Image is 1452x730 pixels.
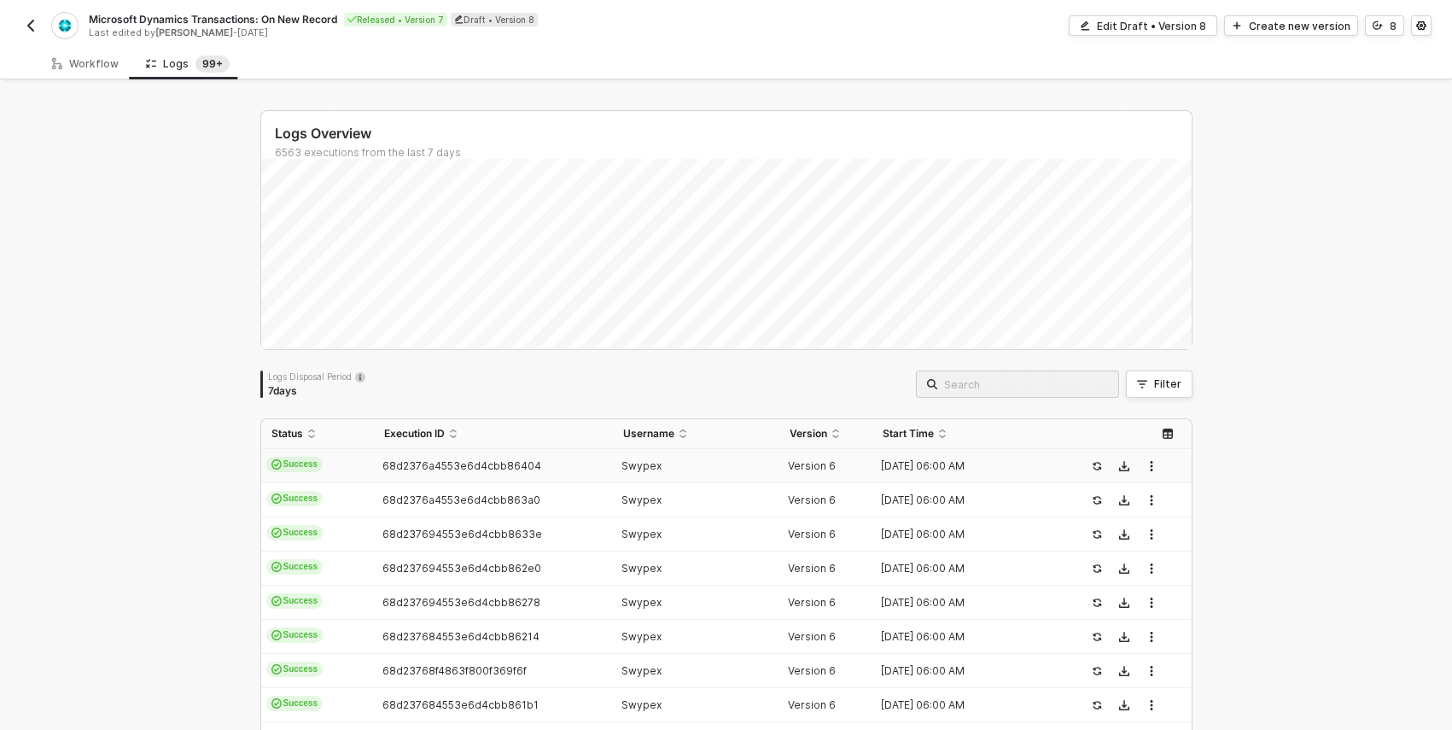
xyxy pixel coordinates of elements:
[1126,371,1193,398] button: Filter
[788,596,836,609] span: Version 6
[872,419,1072,449] th: Start Time
[944,375,1108,394] input: Search
[382,596,540,609] span: 68d237694553e6d4cbb86278
[1092,495,1102,505] span: icon-success-page
[788,493,836,506] span: Version 6
[266,559,324,575] span: Success
[872,493,1058,507] div: [DATE] 06:00 AM
[788,562,836,575] span: Version 6
[271,630,282,640] span: icon-cards
[266,593,324,609] span: Success
[271,493,282,504] span: icon-cards
[1163,429,1173,439] span: icon-table
[1119,598,1129,608] span: icon-download
[872,596,1058,610] div: [DATE] 06:00 AM
[1119,461,1129,471] span: icon-download
[1119,564,1129,574] span: icon-download
[790,427,827,441] span: Version
[266,457,324,472] span: Success
[788,664,836,677] span: Version 6
[779,419,872,449] th: Version
[623,427,674,441] span: Username
[1097,19,1206,33] div: Edit Draft • Version 8
[788,630,836,643] span: Version 6
[266,525,324,540] span: Success
[621,528,662,540] span: Swypex
[271,562,282,572] span: icon-cards
[621,664,662,677] span: Swypex
[268,371,365,383] div: Logs Disposal Period
[1373,20,1383,31] span: icon-versioning
[872,664,1058,678] div: [DATE] 06:00 AM
[1119,666,1129,676] span: icon-download
[621,698,662,711] span: Swypex
[788,459,836,472] span: Version 6
[788,698,836,711] span: Version 6
[52,57,119,71] div: Workflow
[266,491,324,506] span: Success
[872,562,1058,575] div: [DATE] 06:00 AM
[1092,564,1102,574] span: icon-success-page
[271,528,282,538] span: icon-cards
[275,125,1192,143] div: Logs Overview
[451,13,538,26] div: Draft • Version 8
[89,26,725,39] div: Last edited by - [DATE]
[155,26,233,38] span: [PERSON_NAME]
[621,596,662,609] span: Swypex
[1092,632,1102,642] span: icon-success-page
[1416,20,1426,31] span: icon-settings
[382,698,539,711] span: 68d237684553e6d4cbb861b1
[1249,19,1350,33] div: Create new version
[382,493,540,506] span: 68d2376a4553e6d4cbb863a0
[24,19,38,32] img: back
[1119,700,1129,710] span: icon-download
[271,427,303,441] span: Status
[454,15,464,24] span: icon-edit
[872,630,1058,644] div: [DATE] 06:00 AM
[872,698,1058,712] div: [DATE] 06:00 AM
[788,528,836,540] span: Version 6
[20,15,41,36] button: back
[384,427,445,441] span: Execution ID
[621,562,662,575] span: Swypex
[374,419,613,449] th: Execution ID
[57,18,72,33] img: integration-icon
[1232,20,1242,31] span: icon-play
[382,664,527,677] span: 68d23768f4863f800f369f6f
[275,146,1192,160] div: 6563 executions from the last 7 days
[621,459,662,472] span: Swypex
[1092,461,1102,471] span: icon-success-page
[621,630,662,643] span: Swypex
[271,664,282,675] span: icon-cards
[1092,666,1102,676] span: icon-success-page
[872,459,1058,473] div: [DATE] 06:00 AM
[1390,19,1397,33] div: 8
[1080,20,1090,31] span: icon-edit
[1092,700,1102,710] span: icon-success-page
[1119,495,1129,505] span: icon-download
[271,459,282,470] span: icon-cards
[382,528,542,540] span: 68d237694553e6d4cbb8633e
[382,562,541,575] span: 68d237694553e6d4cbb862e0
[883,427,934,441] span: Start Time
[872,528,1058,541] div: [DATE] 06:00 AM
[1092,598,1102,608] span: icon-success-page
[89,12,337,26] span: Microsoft Dynamics Transactions: On New Record
[1154,377,1181,391] div: Filter
[271,596,282,606] span: icon-cards
[613,419,779,449] th: Username
[1365,15,1404,36] button: 8
[271,698,282,709] span: icon-cards
[266,696,324,711] span: Success
[266,662,324,677] span: Success
[382,459,541,472] span: 68d2376a4553e6d4cbb86404
[344,13,447,26] div: Released • Version 7
[1119,632,1129,642] span: icon-download
[1119,529,1129,540] span: icon-download
[268,384,365,398] div: 7 days
[1224,15,1358,36] button: Create new version
[1069,15,1217,36] button: Edit Draft • Version 8
[146,55,230,73] div: Logs
[621,493,662,506] span: Swypex
[382,630,539,643] span: 68d237684553e6d4cbb86214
